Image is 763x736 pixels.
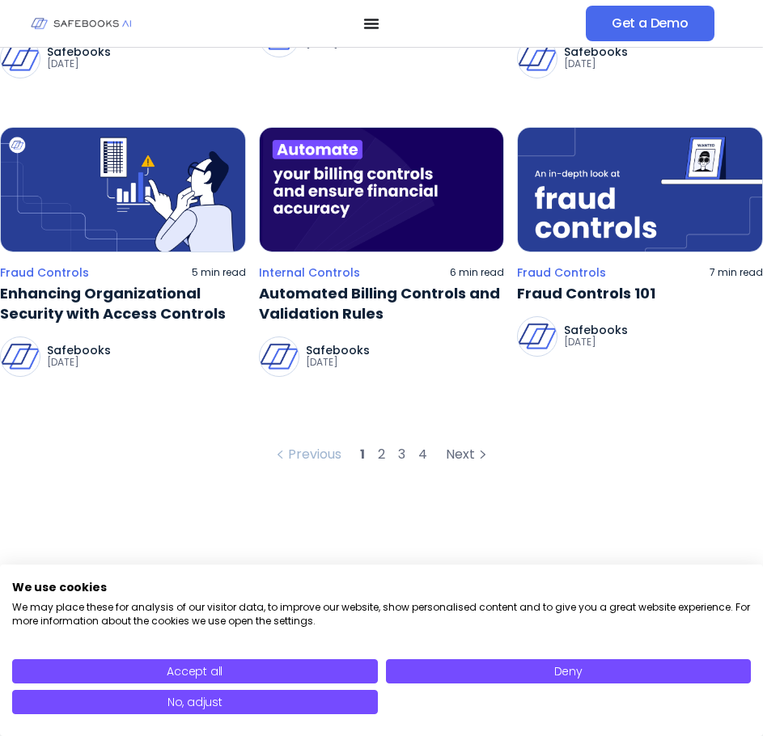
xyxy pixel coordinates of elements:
img: Safebooks [260,337,299,376]
img: a purple background with the words automate, your billing controls and ensure financial [259,127,505,252]
a: 2 [378,445,385,463]
span: Deny [554,663,583,679]
a: Automated Billing Controls and Validation Rules [259,283,505,324]
a: Internal Controls [259,265,360,280]
p: [DATE] [47,57,111,70]
nav: Menu [157,15,586,32]
div: Next [446,445,491,464]
span: Accept all [167,663,223,679]
p: 6 min read [450,266,504,279]
span: Get a Demo [612,15,689,32]
p: 7 min read [710,266,763,279]
p: [DATE] [564,336,628,349]
img: Safebooks [518,39,557,78]
button: Accept all cookies [12,659,378,683]
h2: We use cookies [12,580,751,594]
button: Deny all cookies [386,659,752,683]
p: 5 min read [192,266,246,279]
p: [DATE] [47,356,111,369]
p: [DATE] [564,57,628,70]
div: Previous [272,445,341,464]
a: Get a Demo [586,6,714,41]
img: an in - death look at a computer screen with the words, an in - [517,127,763,252]
p: [DATE] [306,356,370,369]
img: Safebooks [1,337,40,376]
a: Fraud Controls [517,265,606,280]
p: We may place these for analysis of our visitor data, to improve our website, show personalised co... [12,601,751,628]
a: 3 [398,445,405,463]
p: Safebooks [47,345,111,356]
a: Next [434,445,503,464]
button: Menu Toggle [363,15,379,32]
p: [DATE] [306,37,370,50]
p: Safebooks [47,46,111,57]
span: No, adjust [167,694,223,710]
p: Safebooks [564,46,628,57]
img: Safebooks [1,39,40,78]
a: Fraud Controls 101 [517,283,763,303]
p: Safebooks [564,324,628,336]
a: 4 [418,445,427,463]
img: Safebooks [518,317,557,356]
button: Adjust cookie preferences [12,690,378,714]
p: Safebooks [306,345,370,356]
